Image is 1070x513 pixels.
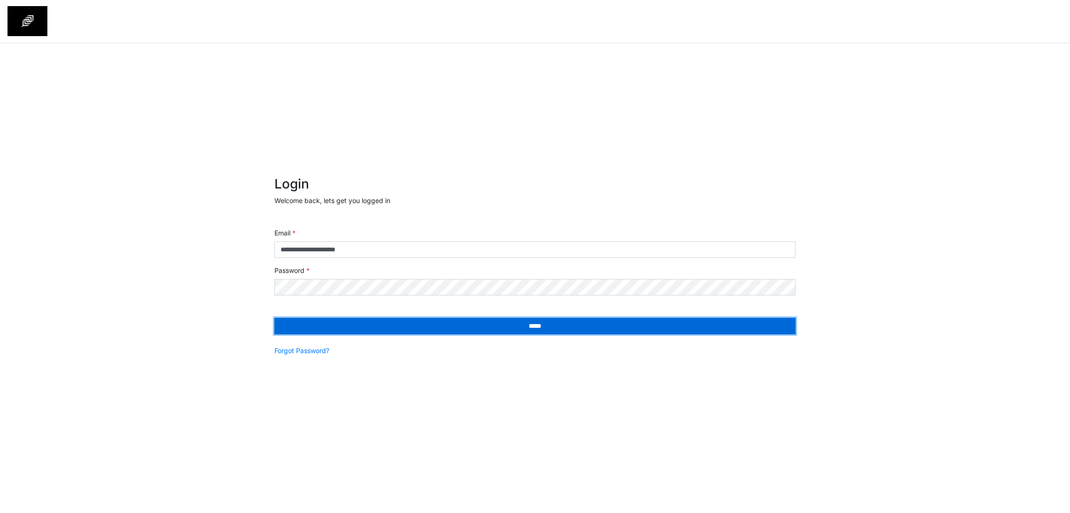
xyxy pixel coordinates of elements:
label: Email [274,228,296,238]
h2: Login [274,176,796,192]
a: Forgot Password? [274,346,329,355]
img: spp logo [8,6,47,36]
p: Welcome back, lets get you logged in [274,196,796,205]
label: Password [274,265,310,275]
